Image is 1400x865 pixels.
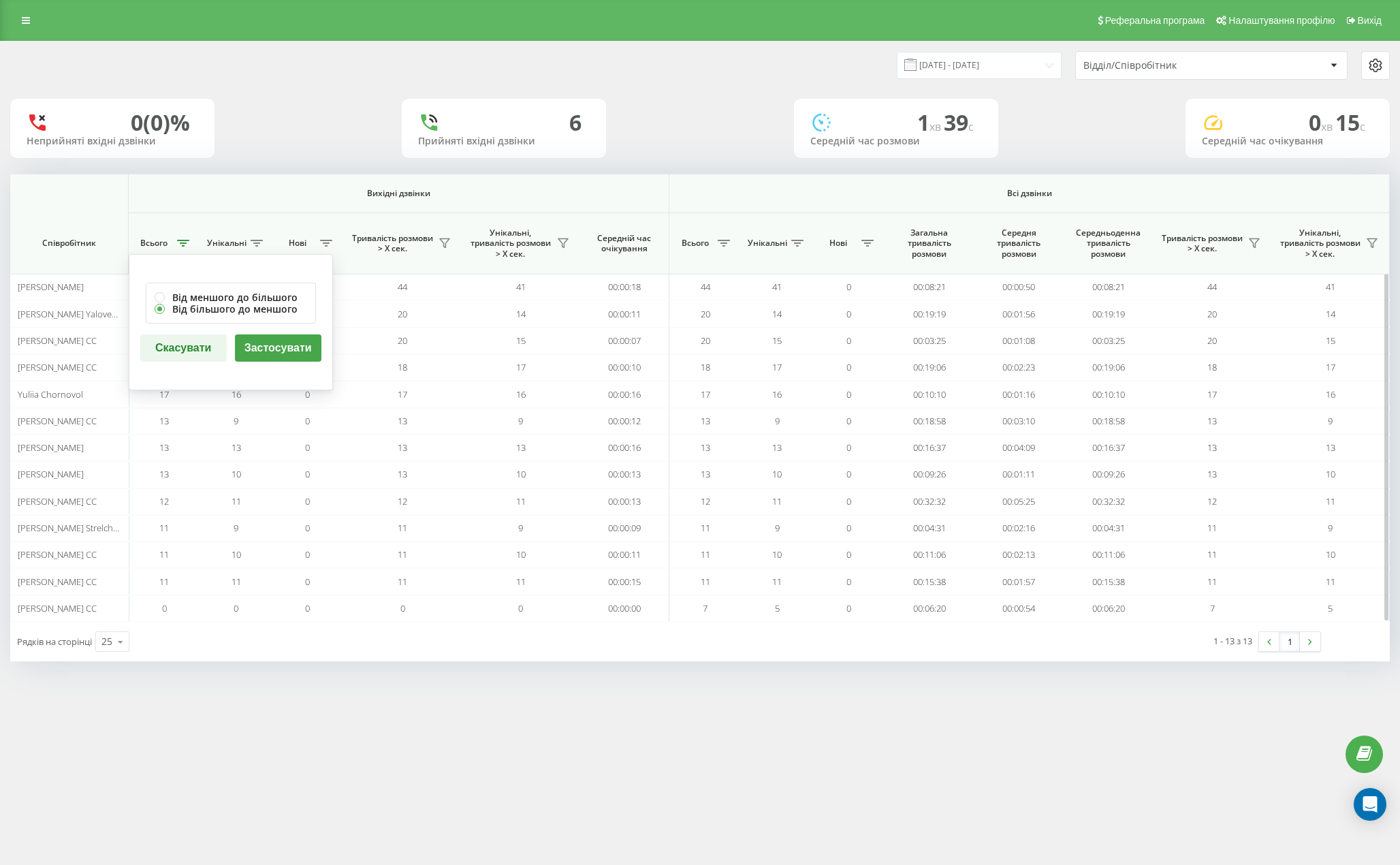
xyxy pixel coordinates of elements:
[974,435,1064,461] td: 00:04:09
[234,415,238,427] span: 9
[580,461,670,488] td: 00:00:13
[1360,119,1365,134] span: c
[1064,274,1154,300] td: 00:08:21
[885,300,974,327] td: 00:19:19
[234,602,238,614] span: 0
[580,595,670,622] td: 00:00:00
[305,495,310,507] span: 0
[516,441,526,454] span: 13
[701,308,710,320] span: 20
[159,548,169,561] span: 11
[974,541,1064,568] td: 00:02:13
[516,361,526,373] span: 17
[748,238,787,249] span: Унікальні
[846,495,851,507] span: 0
[885,515,974,541] td: 00:04:31
[159,441,169,454] span: 13
[846,522,851,534] span: 0
[974,408,1064,435] td: 00:03:10
[590,233,658,254] span: Середній час очікування
[701,548,710,561] span: 11
[703,602,707,614] span: 7
[974,568,1064,595] td: 00:01:57
[1326,334,1335,347] span: 15
[1326,388,1335,400] span: 16
[772,576,782,588] span: 11
[1326,576,1335,588] span: 11
[1075,227,1143,259] span: Середньоденна тривалість розмови
[235,334,321,362] button: Застосувати
[701,388,710,400] span: 17
[518,522,523,534] span: 9
[279,238,316,249] span: Нові
[305,576,310,588] span: 0
[17,635,92,648] span: Рядків на сторінці
[518,602,523,614] span: 0
[1064,595,1154,622] td: 00:06:20
[207,238,246,249] span: Унікальні
[846,388,851,400] span: 0
[974,595,1064,622] td: 00:00:54
[1326,548,1335,561] span: 10
[1064,408,1154,435] td: 00:18:58
[398,388,407,400] span: 17
[398,468,407,480] span: 13
[1326,281,1335,293] span: 41
[929,119,944,134] span: хв
[232,495,241,507] span: 11
[772,308,782,320] span: 14
[701,281,710,293] span: 44
[398,415,407,427] span: 13
[944,108,974,137] span: 39
[846,415,851,427] span: 0
[846,576,851,588] span: 0
[1354,788,1386,821] div: Open Intercom Messenger
[18,415,97,427] span: [PERSON_NAME] CC
[580,488,670,515] td: 00:00:13
[846,548,851,561] span: 0
[701,441,710,454] span: 13
[1083,60,1246,72] div: Відділ/Співробітник
[701,361,710,373] span: 18
[1335,108,1365,137] span: 15
[1279,632,1300,651] a: 1
[1328,415,1333,427] span: 9
[1326,308,1335,320] span: 14
[1207,468,1217,480] span: 13
[974,328,1064,354] td: 00:01:08
[810,136,982,147] div: Середній час розмови
[580,541,670,568] td: 00:00:11
[18,468,84,480] span: [PERSON_NAME]
[516,548,526,561] span: 10
[846,361,851,373] span: 0
[1358,15,1382,26] span: Вихід
[985,227,1053,259] span: Середня тривалість розмови
[885,274,974,300] td: 00:08:21
[676,238,714,249] span: Всього
[1207,548,1217,561] span: 11
[18,548,97,561] span: [PERSON_NAME] CC
[580,435,670,461] td: 00:00:16
[232,468,241,480] span: 10
[159,468,169,480] span: 13
[569,110,582,136] div: 6
[1309,108,1335,137] span: 0
[701,468,710,480] span: 13
[775,415,780,427] span: 9
[1213,634,1252,648] div: 1 - 13 з 13
[701,576,710,588] span: 11
[136,238,173,249] span: Всього
[161,188,635,199] span: Вихідні дзвінки
[516,308,526,320] span: 14
[1207,522,1217,534] span: 11
[305,441,310,454] span: 0
[772,361,782,373] span: 17
[305,602,310,614] span: 0
[1328,602,1333,614] span: 5
[398,522,407,534] span: 11
[232,441,241,454] span: 13
[772,388,782,400] span: 16
[974,354,1064,381] td: 00:02:23
[1105,15,1205,26] span: Реферальна програма
[1064,381,1154,407] td: 00:10:10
